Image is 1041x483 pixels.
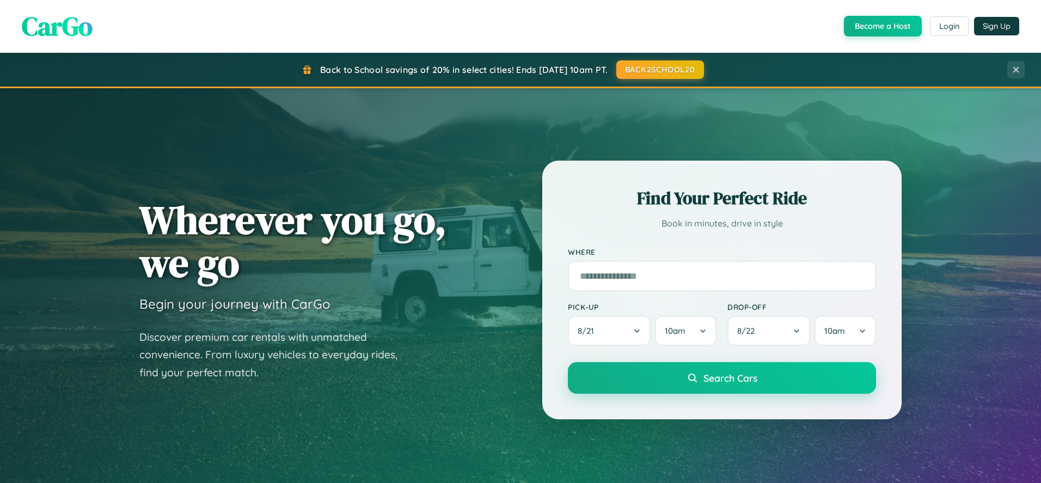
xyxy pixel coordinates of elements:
[578,326,599,336] span: 8 / 21
[139,198,446,284] h1: Wherever you go, we go
[703,372,757,384] span: Search Cars
[568,247,876,256] label: Where
[22,8,93,44] span: CarGo
[139,296,330,312] h3: Begin your journey with CarGo
[844,16,922,36] button: Become a Host
[616,60,704,79] button: BACK2SCHOOL20
[568,302,717,311] label: Pick-up
[139,328,412,382] p: Discover premium car rentals with unmatched convenience. From luxury vehicles to everyday rides, ...
[974,17,1019,35] button: Sign Up
[665,326,685,336] span: 10am
[655,316,717,346] button: 10am
[824,326,845,336] span: 10am
[815,316,876,346] button: 10am
[737,326,760,336] span: 8 / 22
[930,16,969,36] button: Login
[568,186,876,210] h2: Find Your Perfect Ride
[727,302,876,311] label: Drop-off
[568,216,876,231] p: Book in minutes, drive in style
[568,362,876,394] button: Search Cars
[568,316,651,346] button: 8/21
[727,316,810,346] button: 8/22
[320,64,608,75] span: Back to School savings of 20% in select cities! Ends [DATE] 10am PT.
